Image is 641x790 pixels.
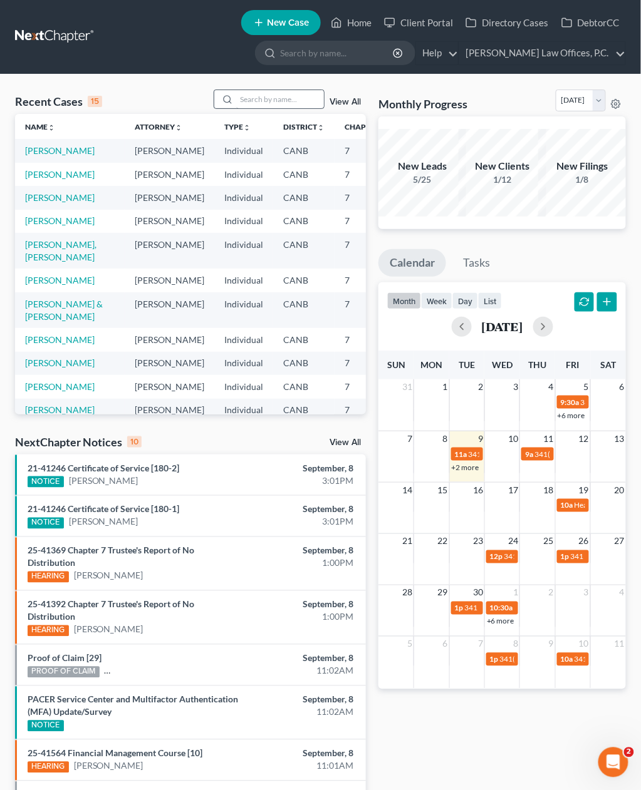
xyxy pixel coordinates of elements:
[387,292,421,309] button: month
[335,292,397,328] td: 7
[555,11,626,34] a: DebtorCC
[420,359,442,370] span: Mon
[317,124,325,131] i: unfold_more
[561,398,580,407] span: 9:30a
[378,11,459,34] a: Client Portal
[442,637,449,652] span: 6
[253,611,353,623] div: 1:00PM
[378,96,467,111] h3: Monthly Progress
[335,328,397,351] td: 7
[465,603,578,613] span: 341 Meeting for [PERSON_NAME]
[28,476,64,488] div: NOTICE
[442,431,449,446] span: 8
[28,599,194,622] a: 25-41392 Chapter 7 Trustee's Report of No Distribution
[253,706,353,719] div: 11:02AM
[283,122,325,131] a: Districtunfold_more
[214,375,273,398] td: Individual
[74,623,143,636] a: [PERSON_NAME]
[28,463,179,473] a: 21-41246 Certificate of Service [180-2]
[543,431,555,446] span: 11
[25,169,95,180] a: [PERSON_NAME]
[273,210,335,233] td: CANB
[401,585,414,600] span: 28
[214,233,273,269] td: Individual
[455,603,464,613] span: 1p
[325,11,378,34] a: Home
[401,534,414,549] span: 21
[421,292,452,309] button: week
[28,572,69,583] div: HEARING
[28,518,64,529] div: NOTICE
[459,173,546,186] div: 1/12
[335,352,397,375] td: 7
[583,585,590,600] span: 3
[25,192,95,203] a: [PERSON_NAME]
[135,122,182,131] a: Attorneyunfold_more
[214,210,273,233] td: Individual
[28,625,69,637] div: HEARING
[548,637,555,652] span: 9
[214,163,273,186] td: Individual
[273,292,335,328] td: CANB
[214,139,273,162] td: Individual
[561,655,573,664] span: 10a
[492,359,513,370] span: Wed
[561,501,573,510] span: 10a
[477,431,484,446] span: 9
[253,545,353,557] div: September, 8
[459,42,625,64] a: [PERSON_NAME] Law Offices, P.C.
[74,760,143,772] a: [PERSON_NAME]
[624,747,634,757] span: 2
[469,449,581,459] span: 341 Meeting for [PERSON_NAME]
[214,399,273,422] td: Individual
[583,379,590,394] span: 5
[224,122,251,131] a: Typeunfold_more
[125,163,214,186] td: [PERSON_NAME]
[452,249,501,277] a: Tasks
[437,483,449,498] span: 15
[273,139,335,162] td: CANB
[378,249,446,277] a: Calendar
[335,269,397,292] td: 7
[25,239,96,262] a: [PERSON_NAME], [PERSON_NAME]
[175,124,182,131] i: unfold_more
[25,122,55,131] a: Nameunfold_more
[345,122,387,131] a: Chapterunfold_more
[538,159,626,173] div: New Filings
[548,585,555,600] span: 2
[406,637,414,652] span: 5
[613,483,626,498] span: 20
[125,210,214,233] td: [PERSON_NAME]
[455,449,467,459] span: 11a
[273,186,335,209] td: CANB
[28,545,194,568] a: 25-41369 Chapter 7 Trustee's Report of No Distribution
[512,585,519,600] span: 1
[48,124,55,131] i: unfold_more
[127,436,142,448] div: 10
[452,292,478,309] button: day
[500,655,621,664] span: 341(a) meeting for [PERSON_NAME]
[25,404,95,415] a: [PERSON_NAME]
[548,379,555,394] span: 4
[618,585,626,600] span: 4
[330,98,361,106] a: View All
[25,299,103,322] a: [PERSON_NAME] & [PERSON_NAME]
[125,186,214,209] td: [PERSON_NAME]
[387,359,405,370] span: Sun
[28,762,69,773] div: HEARING
[406,431,414,446] span: 7
[459,359,475,370] span: Tue
[613,431,626,446] span: 13
[88,96,102,107] div: 15
[125,375,214,398] td: [PERSON_NAME]
[15,94,102,109] div: Recent Cases
[125,233,214,269] td: [PERSON_NAME]
[472,585,484,600] span: 30
[401,483,414,498] span: 14
[214,269,273,292] td: Individual
[125,139,214,162] td: [PERSON_NAME]
[125,328,214,351] td: [PERSON_NAME]
[335,210,397,233] td: 7
[273,163,335,186] td: CANB
[478,292,502,309] button: list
